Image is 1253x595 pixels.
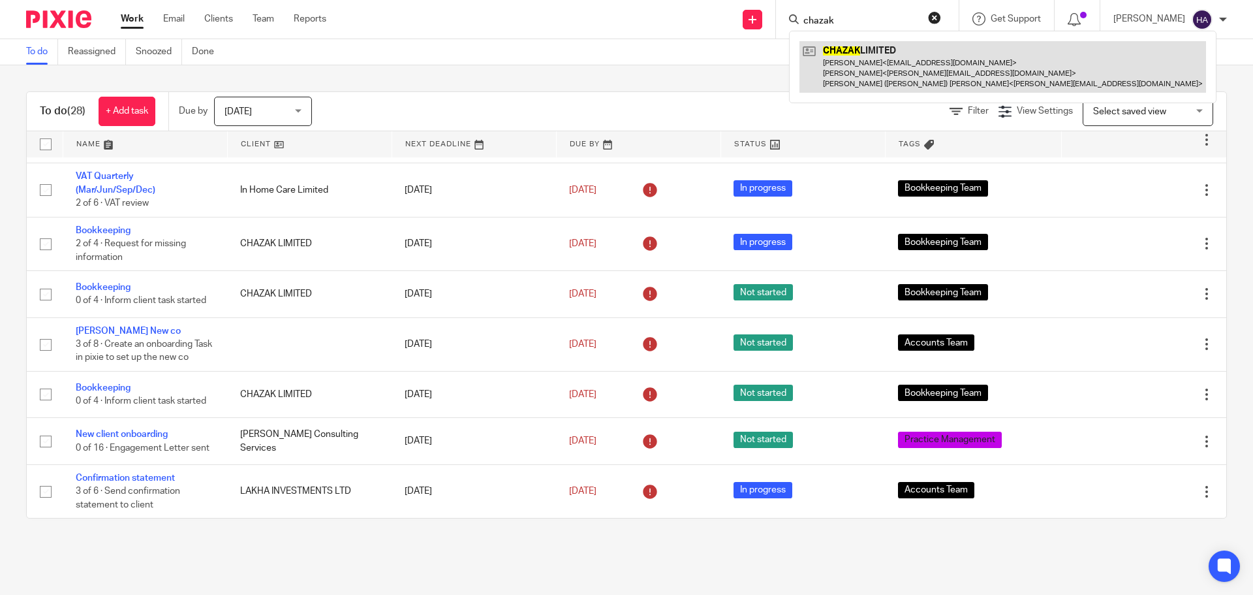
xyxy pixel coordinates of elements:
a: Clients [204,12,233,25]
span: 3 of 6 · Send confirmation statement to client [76,487,180,509]
img: svg%3E [1192,9,1213,30]
span: [DATE] [569,185,596,195]
span: 2 of 6 · VAT review [76,199,149,208]
span: Not started [734,334,793,351]
td: CHAZAK LIMITED [227,271,392,317]
td: [DATE] [392,418,556,464]
a: [PERSON_NAME] New co [76,327,181,336]
a: New client onboarding [76,430,168,439]
span: In progress [734,234,792,250]
a: Done [192,39,224,65]
button: Clear [928,11,941,24]
td: [DATE] [392,317,556,371]
img: Pixie [26,10,91,28]
a: Email [163,12,185,25]
span: [DATE] [569,289,596,298]
h1: To do [40,105,85,118]
td: CHAZAK LIMITED [227,217,392,270]
a: Snoozed [136,39,182,65]
td: CHAZAK LIMITED [227,372,392,418]
a: + Add task [99,97,155,126]
p: Due by [179,105,208,118]
a: Bookkeeping [76,283,131,292]
span: [DATE] [569,487,596,496]
span: Filter [968,106,989,116]
td: LAKHA INVESTMENTS LTD [227,464,392,518]
span: 0 of 4 · Inform client task started [76,296,206,305]
input: Search [802,16,920,27]
span: 0 of 16 · Engagement Letter sent [76,443,209,453]
span: 0 of 4 · Inform client task started [76,396,206,406]
td: [DATE] [392,163,556,217]
a: Bookkeeping [76,226,131,235]
span: Accounts Team [898,482,974,498]
span: Select saved view [1093,107,1166,116]
span: [DATE] [569,340,596,349]
span: [DATE] [569,239,596,248]
span: Not started [734,432,793,448]
a: Reassigned [68,39,126,65]
a: Team [253,12,274,25]
span: [DATE] [224,107,252,116]
p: [PERSON_NAME] [1113,12,1185,25]
td: [PERSON_NAME] Consulting Services [227,418,392,464]
a: VAT Quarterly (Mar/Jun/Sep/Dec) [76,172,155,194]
span: In progress [734,180,792,197]
span: 2 of 4 · Request for missing information [76,239,186,262]
span: Not started [734,385,793,401]
span: Bookkeeping Team [898,234,988,250]
span: Tags [899,140,921,148]
span: In progress [734,482,792,498]
td: [DATE] [392,271,556,317]
span: [DATE] [569,436,596,445]
span: Bookkeeping Team [898,385,988,401]
span: Practice Management [898,432,1002,448]
td: [DATE] [392,217,556,270]
span: 3 of 8 · Create an onboarding Task in pixie to set up the new co [76,340,212,362]
td: [DATE] [392,464,556,518]
span: Bookkeeping Team [898,284,988,300]
a: To do [26,39,58,65]
span: View Settings [1017,106,1073,116]
span: Bookkeeping Team [898,180,988,197]
td: [DATE] [392,372,556,418]
td: In Home Care Limited [227,163,392,217]
a: Reports [294,12,326,25]
a: Bookkeeping [76,383,131,393]
span: [DATE] [569,390,596,399]
span: Not started [734,284,793,300]
a: Work [121,12,144,25]
a: Confirmation statement [76,474,175,483]
span: Get Support [991,14,1041,24]
span: (28) [67,106,85,116]
span: Accounts Team [898,334,974,351]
